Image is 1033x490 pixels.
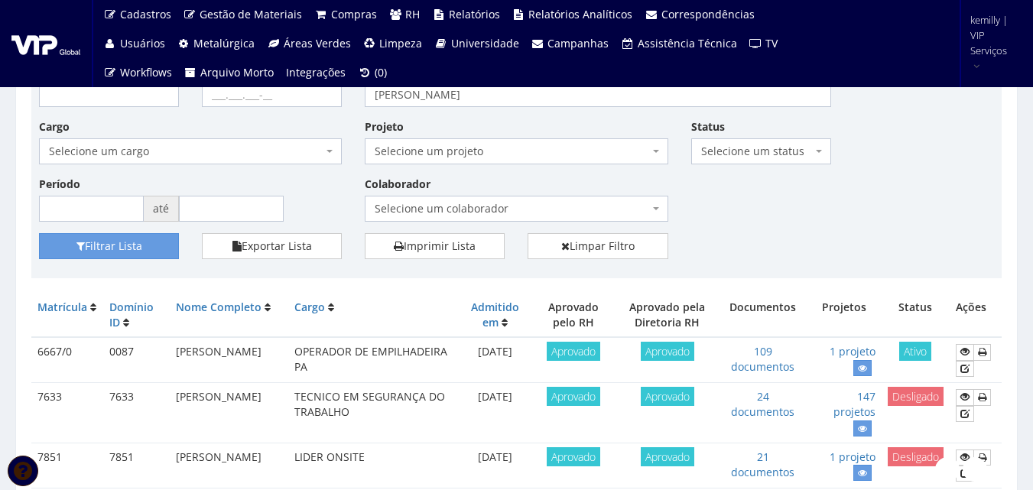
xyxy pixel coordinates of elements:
[743,29,784,58] a: TV
[176,300,261,314] a: Nome Completo
[31,337,103,383] td: 6667/0
[39,233,179,259] button: Filtrar Lista
[200,7,302,21] span: Gestão de Materiais
[459,337,531,383] td: [DATE]
[120,65,172,80] span: Workflows
[365,119,404,135] label: Projeto
[288,443,459,488] td: LIDER ONSITE
[547,36,609,50] span: Campanhas
[528,233,668,259] a: Limpar Filtro
[49,144,323,159] span: Selecione um cargo
[365,196,668,222] span: Selecione um colaborador
[830,449,875,464] a: 1 projeto
[202,233,342,259] button: Exportar Lista
[428,29,525,58] a: Universidade
[39,119,70,135] label: Cargo
[547,342,600,361] span: Aprovado
[528,7,632,21] span: Relatórios Analíticos
[638,36,737,50] span: Assistência Técnica
[375,201,648,216] span: Selecione um colaborador
[288,383,459,443] td: TECNICO EM SEGURANÇA DO TRABALHO
[294,300,325,314] a: Cargo
[970,12,1013,58] span: kemilly | VIP Serviços
[531,294,615,337] th: Aprovado pelo RH
[200,65,274,80] span: Arquivo Morto
[11,32,80,55] img: logo
[331,7,377,21] span: Compras
[888,387,944,406] span: Desligado
[170,383,288,443] td: [PERSON_NAME]
[806,294,882,337] th: Projetos
[451,36,519,50] span: Universidade
[31,443,103,488] td: 7851
[547,447,600,466] span: Aprovado
[103,443,170,488] td: 7851
[731,449,794,479] a: 21 documentos
[765,36,778,50] span: TV
[109,300,154,329] a: Domínio ID
[288,337,459,383] td: OPERADOR DE EMPILHADEIRA PA
[286,65,346,80] span: Integrações
[352,58,393,87] a: (0)
[471,300,519,329] a: Admitido em
[701,144,812,159] span: Selecione um status
[171,29,261,58] a: Metalúrgica
[120,7,171,21] span: Cadastros
[691,119,725,135] label: Status
[641,342,694,361] span: Aprovado
[547,387,600,406] span: Aprovado
[375,65,387,80] span: (0)
[615,29,743,58] a: Assistência Técnica
[661,7,755,21] span: Correspondências
[97,58,178,87] a: Workflows
[459,443,531,488] td: [DATE]
[357,29,429,58] a: Limpeza
[103,337,170,383] td: 0087
[882,294,950,337] th: Status
[405,7,420,21] span: RH
[833,389,875,419] a: 147 projetos
[830,344,875,359] a: 1 projeto
[365,177,430,192] label: Colaborador
[202,81,342,107] input: ___.___.___-__
[720,294,806,337] th: Documentos
[459,383,531,443] td: [DATE]
[170,337,288,383] td: [PERSON_NAME]
[449,7,500,21] span: Relatórios
[888,447,944,466] span: Desligado
[365,233,505,259] a: Imprimir Lista
[144,196,179,222] span: até
[170,443,288,488] td: [PERSON_NAME]
[39,177,80,192] label: Período
[178,58,281,87] a: Arquivo Morto
[899,342,931,361] span: Ativo
[103,383,170,443] td: 7633
[615,294,719,337] th: Aprovado pela Diretoria RH
[193,36,255,50] span: Metalúrgica
[284,36,351,50] span: Áreas Verdes
[379,36,422,50] span: Limpeza
[97,29,171,58] a: Usuários
[691,138,831,164] span: Selecione um status
[365,138,668,164] span: Selecione um projeto
[39,138,342,164] span: Selecione um cargo
[641,447,694,466] span: Aprovado
[525,29,616,58] a: Campanhas
[120,36,165,50] span: Usuários
[950,294,1002,337] th: Ações
[261,29,357,58] a: Áreas Verdes
[731,344,794,374] a: 109 documentos
[375,144,648,159] span: Selecione um projeto
[37,300,87,314] a: Matrícula
[280,58,352,87] a: Integrações
[31,383,103,443] td: 7633
[641,387,694,406] span: Aprovado
[731,389,794,419] a: 24 documentos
